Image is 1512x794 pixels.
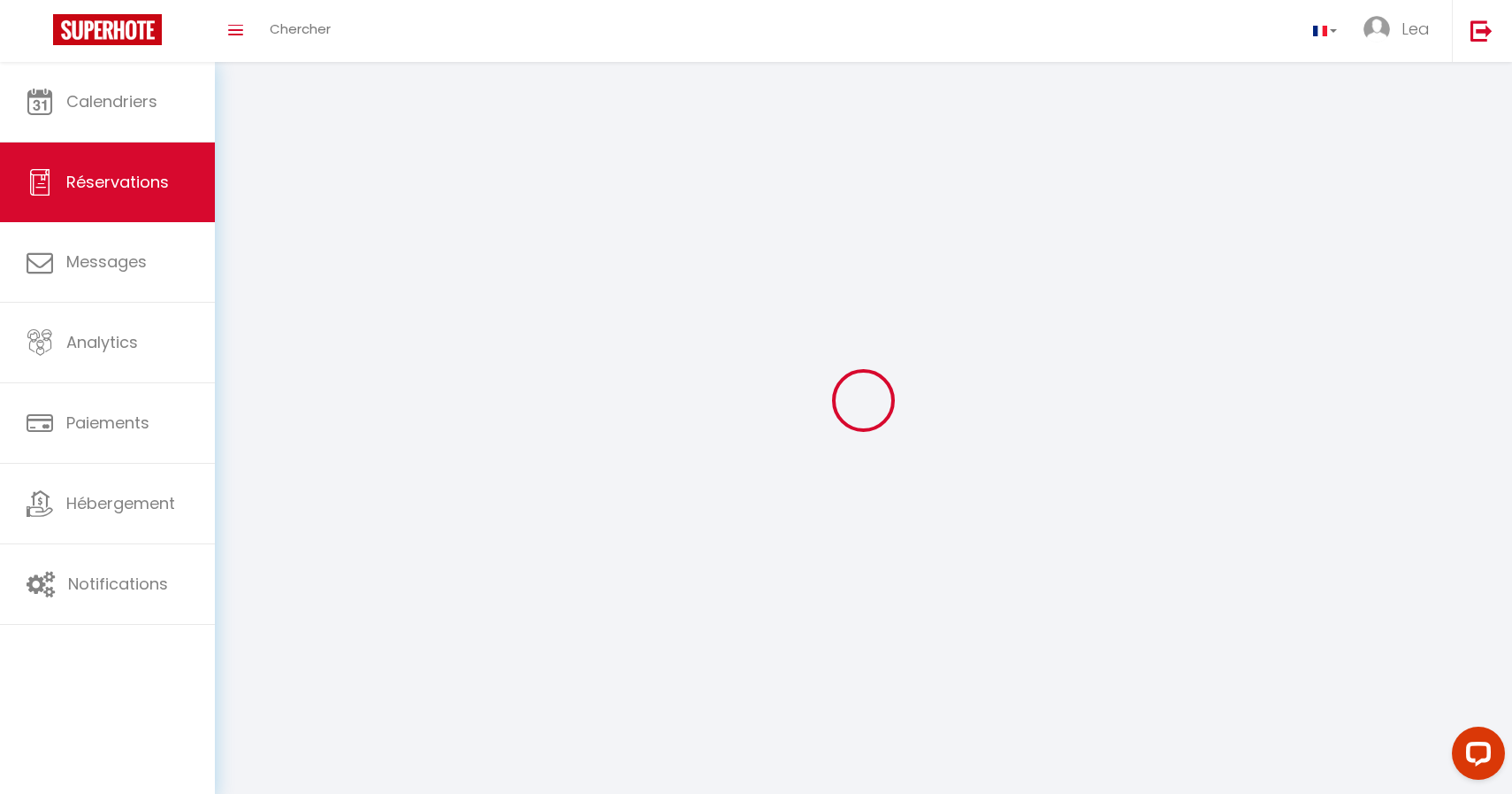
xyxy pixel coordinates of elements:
[1363,16,1390,42] img: ...
[270,19,331,38] span: Chercher
[68,573,168,595] span: Notifications
[66,412,149,434] span: Paiements
[1401,18,1430,40] span: Lea
[66,331,138,353] span: Analytics
[66,90,157,112] span: Calendriers
[1438,720,1512,794] iframe: LiveChat chat widget
[1470,19,1493,42] img: logout
[66,171,169,193] span: Réservations
[66,251,147,273] span: Messages
[53,14,162,45] img: Super Booking
[66,492,175,514] span: Hébergement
